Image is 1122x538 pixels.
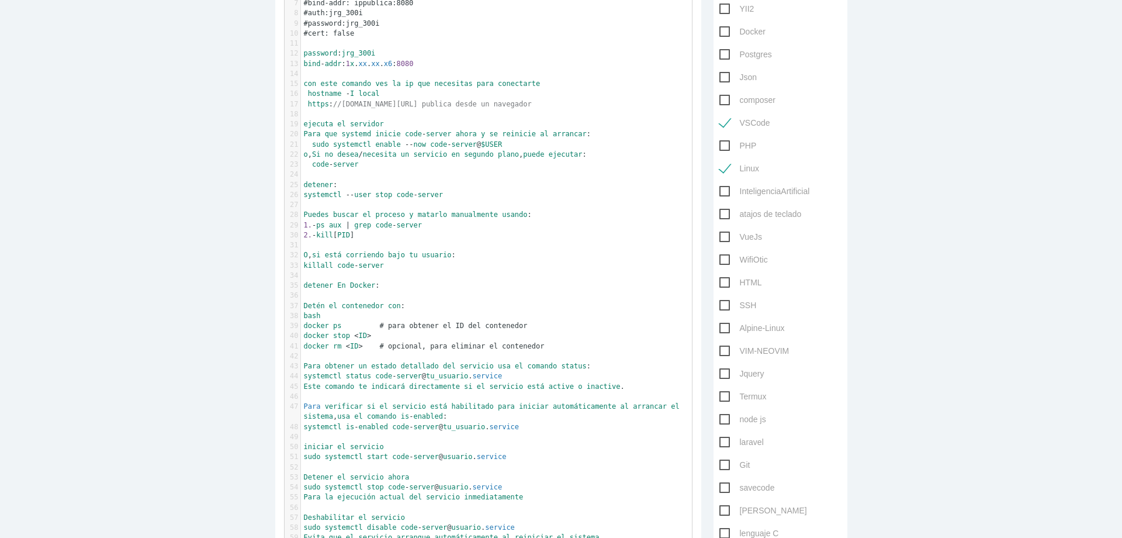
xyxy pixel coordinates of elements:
[549,150,583,158] span: ejecutar
[371,60,379,68] span: xx
[371,382,405,391] span: indicará
[304,362,321,370] span: Para
[549,382,574,391] span: active
[719,253,768,267] span: WifiOtic
[304,473,334,481] span: Detener
[304,150,587,158] span: , , :
[490,130,498,138] span: se
[304,120,334,128] span: ejecuta
[413,191,417,199] span: -
[587,382,621,391] span: inactive
[578,382,582,391] span: o
[312,251,320,259] span: si
[316,221,324,229] span: ps
[304,211,532,219] span: :
[304,231,312,239] span: 2.
[367,332,371,340] span: >
[304,402,321,411] span: Para
[285,140,300,150] div: 21
[285,180,300,190] div: 25
[304,302,325,310] span: Detén
[320,80,337,88] span: este
[285,271,300,281] div: 34
[719,481,775,495] span: savecode
[719,139,757,153] span: PHP
[304,281,380,289] span: :
[519,402,549,411] span: iniciar
[333,160,358,168] span: server
[397,221,422,229] span: server
[358,60,366,68] span: xx
[354,221,371,229] span: grep
[367,412,397,420] span: comando
[489,423,519,431] span: service
[329,302,337,310] span: el
[367,453,388,461] span: start
[354,261,358,270] span: -
[304,382,321,391] span: Este
[304,402,684,420] span: , :
[346,191,354,199] span: --
[285,49,300,58] div: 12
[304,251,456,259] span: , :
[285,119,300,129] div: 19
[464,382,472,391] span: si
[435,80,473,88] span: necesitas
[329,160,333,168] span: -
[350,120,384,128] span: servidor
[388,302,401,310] span: con
[409,423,413,431] span: -
[413,423,438,431] span: server
[304,372,342,380] span: systemctl
[304,49,338,57] span: password
[451,402,493,411] span: habilitado
[337,231,350,239] span: PID
[316,231,333,239] span: kill
[397,372,422,380] span: server
[621,402,629,411] span: al
[304,423,520,431] span: .
[337,443,345,451] span: el
[304,231,355,239] span: [ ]
[409,251,417,259] span: tu
[333,322,341,330] span: ps
[285,160,300,170] div: 23
[375,221,392,229] span: code
[312,160,329,168] span: code
[285,129,300,139] div: 20
[350,473,384,481] span: servicio
[285,39,300,49] div: 11
[354,332,358,340] span: <
[304,281,334,289] span: detener
[304,342,329,350] span: docker
[375,191,392,199] span: stop
[325,362,355,370] span: obtener
[329,221,342,229] span: aux
[304,261,334,270] span: killall
[719,389,767,404] span: Termux
[285,452,300,462] div: 51
[285,473,300,482] div: 53
[312,221,316,229] span: -
[304,302,406,310] span: :
[342,302,384,310] span: contenedor
[325,382,355,391] span: comando
[477,382,485,391] span: el
[719,93,775,108] span: composer
[354,412,362,420] span: el
[451,150,459,158] span: en
[333,332,350,340] span: stop
[371,362,396,370] span: estado
[477,140,481,149] span: @
[388,473,409,481] span: ahora
[304,443,334,451] span: iniciar
[719,47,772,62] span: Postgres
[719,412,766,427] span: node js
[719,2,754,16] span: YII2
[285,69,300,79] div: 14
[304,382,625,391] span: .
[426,372,468,380] span: tu_usuario
[401,412,409,420] span: is
[498,80,540,88] span: conectarte
[633,402,667,411] span: arrancar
